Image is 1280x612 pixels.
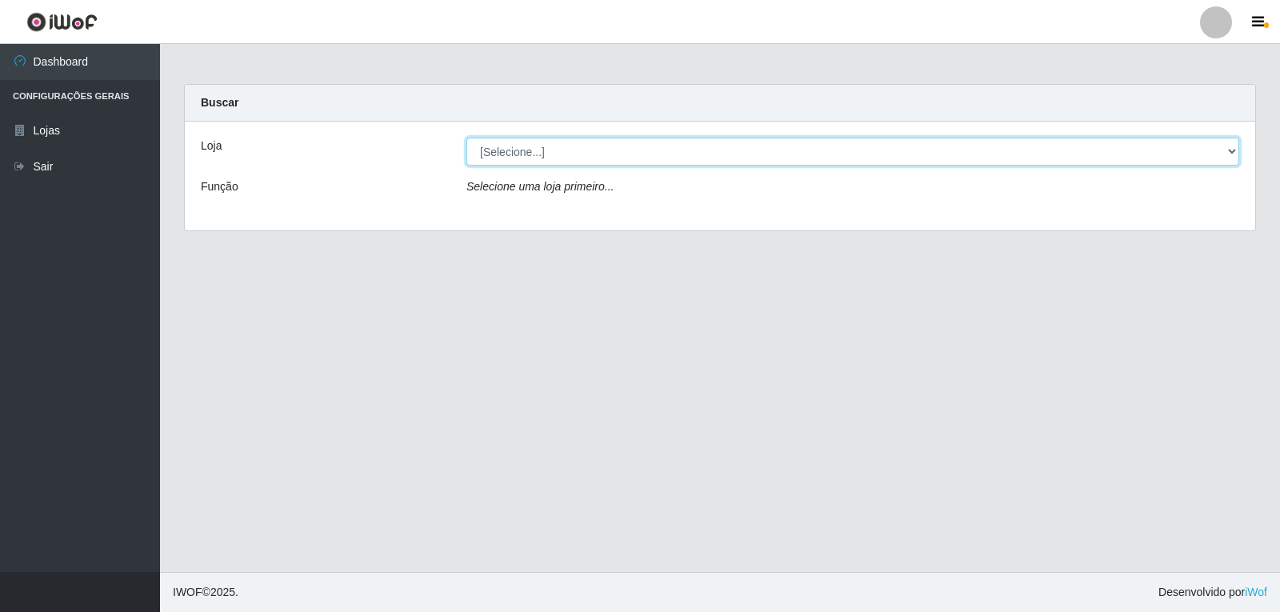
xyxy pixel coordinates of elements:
[201,96,238,109] strong: Buscar
[201,178,238,195] label: Função
[466,180,614,193] i: Selecione uma loja primeiro...
[201,138,222,154] label: Loja
[173,586,202,598] span: IWOF
[1245,586,1267,598] a: iWof
[26,12,98,32] img: CoreUI Logo
[1158,584,1267,601] span: Desenvolvido por
[173,584,238,601] span: © 2025 .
